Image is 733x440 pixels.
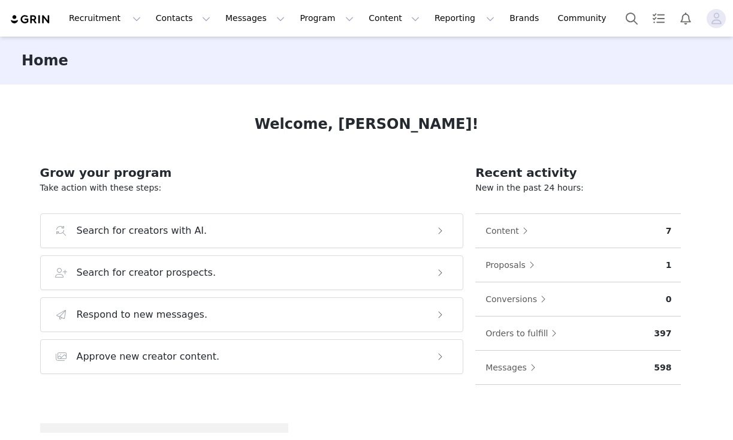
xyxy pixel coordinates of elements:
h3: Home [22,50,68,71]
button: Orders to fulfill [485,324,563,343]
h3: Respond to new messages. [77,308,208,322]
h2: Recent activity [475,164,681,182]
button: Approve new creator content. [40,339,464,374]
button: Recruitment [62,5,148,32]
button: Program [292,5,361,32]
p: Take action with these steps: [40,182,464,194]
button: Search for creator prospects. [40,255,464,290]
h3: Approve new creator content. [77,349,220,364]
button: Messages [218,5,292,32]
div: avatar [711,9,722,28]
h3: Search for creators with AI. [77,224,207,238]
button: Respond to new messages. [40,297,464,332]
button: Content [361,5,427,32]
p: 397 [654,327,671,340]
h1: Welcome, [PERSON_NAME]! [255,113,479,135]
h3: Search for creator prospects. [77,266,216,280]
button: Search for creators with AI. [40,213,464,248]
p: 7 [666,225,672,237]
p: 1 [666,259,672,272]
button: Notifications [672,5,699,32]
a: Brands [502,5,550,32]
a: Community [551,5,619,32]
button: Content [485,221,534,240]
button: Contacts [149,5,218,32]
h2: Grow your program [40,164,464,182]
button: Search [619,5,645,32]
p: 598 [654,361,671,374]
button: Conversions [485,290,552,309]
button: Proposals [485,255,541,275]
button: Reporting [427,5,502,32]
button: Messages [485,358,542,377]
img: grin logo [10,14,52,25]
p: 0 [666,293,672,306]
a: Tasks [645,5,672,32]
p: New in the past 24 hours: [475,182,681,194]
